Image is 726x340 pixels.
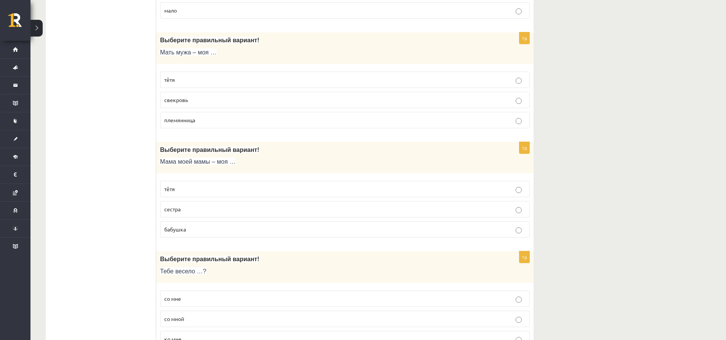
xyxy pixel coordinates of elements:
input: племянница [516,118,522,124]
span: Тебе весело …? [160,268,206,275]
span: Выберите правильный вариант! [160,37,259,43]
input: со мне [516,297,522,303]
span: со мной [164,315,184,322]
span: бабушка [164,226,186,233]
span: свекровь [164,96,188,103]
p: 1p [519,251,530,263]
p: 1p [519,142,530,154]
span: Выберите правильный вариант! [160,256,259,262]
input: сестра [516,207,522,213]
input: мало [516,8,522,14]
input: со мной [516,317,522,323]
span: со мне [164,295,181,302]
input: тётя [516,78,522,84]
span: мало [164,7,177,14]
span: Выберите правильный вариант! [160,147,259,153]
p: 1p [519,32,530,44]
input: свекровь [516,98,522,104]
span: Мать мужа – моя … [160,49,216,56]
span: тётя [164,185,175,192]
span: тётя [164,76,175,83]
a: Rīgas 1. Tālmācības vidusskola [8,13,30,32]
span: сестра [164,206,181,212]
span: Мама моей мамы – моя … [160,158,236,165]
input: тётя [516,187,522,193]
span: племянница [164,117,195,123]
input: бабушка [516,227,522,233]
